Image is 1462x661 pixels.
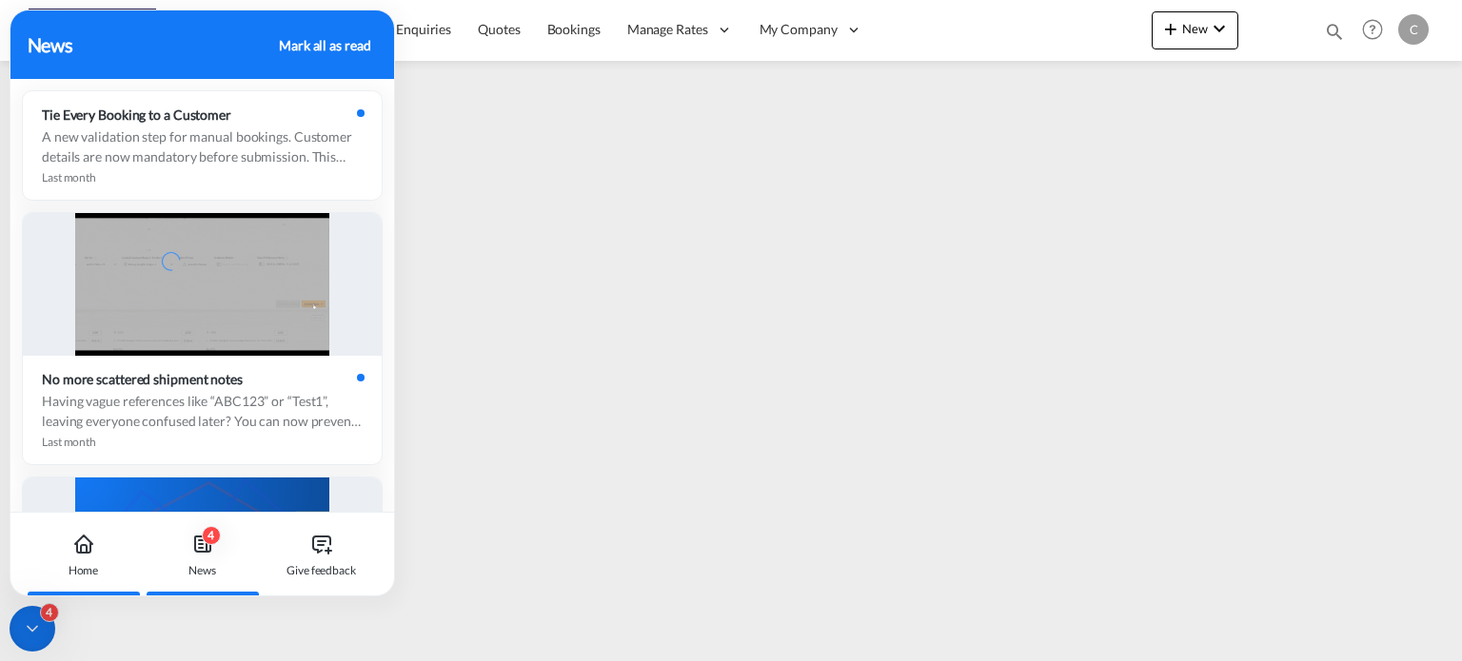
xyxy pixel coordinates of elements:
[627,20,708,39] span: Manage Rates
[760,20,838,39] span: My Company
[29,9,157,51] img: c08ca190194411f088ed0f3ba295208c.png
[1356,13,1389,46] span: Help
[396,21,451,37] span: Enquiries
[478,21,520,37] span: Quotes
[1324,21,1345,49] div: icon-magnify
[1356,13,1398,48] div: Help
[1152,11,1238,49] button: icon-plus 400-fgNewicon-chevron-down
[1159,21,1231,36] span: New
[547,21,601,37] span: Bookings
[1208,17,1231,40] md-icon: icon-chevron-down
[1324,21,1345,42] md-icon: icon-magnify
[1398,14,1429,45] div: C
[1159,17,1182,40] md-icon: icon-plus 400-fg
